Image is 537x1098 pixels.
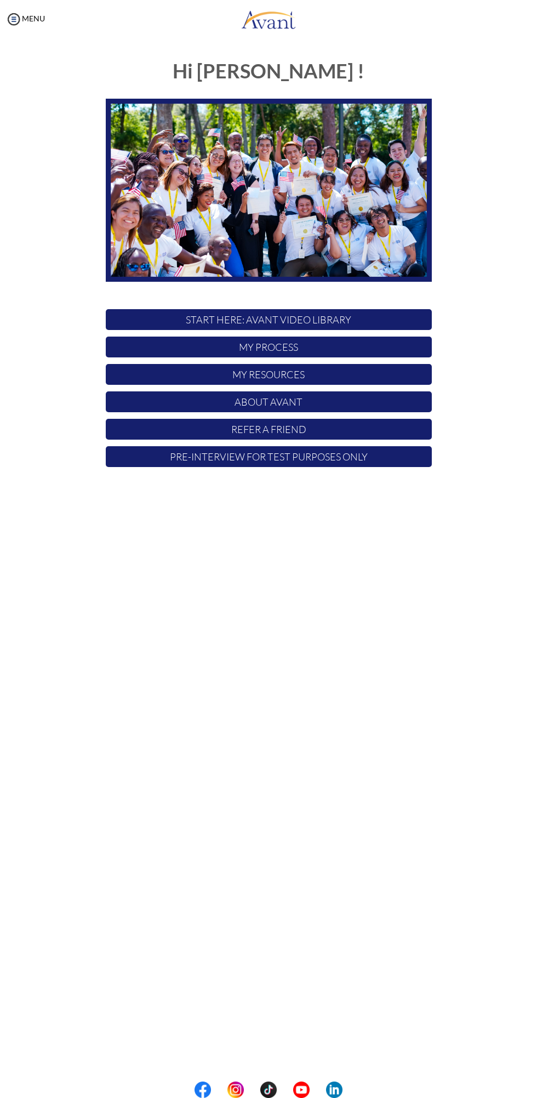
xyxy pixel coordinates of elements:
[211,1082,227,1098] img: blank.png
[293,1082,310,1098] img: yt.png
[106,337,432,357] p: My Process
[5,11,22,27] img: icon-menu.png
[106,446,432,467] p: Pre-Interview for test purposes only
[106,309,432,330] p: START HERE: Avant Video Library
[241,3,296,36] img: logo.png
[326,1082,342,1098] img: li.png
[106,99,432,282] img: HomeScreenImage.png
[244,1082,260,1098] img: blank.png
[106,60,432,82] h1: Hi [PERSON_NAME] !
[227,1082,244,1098] img: in.png
[195,1082,211,1098] img: fb.png
[310,1082,326,1098] img: blank.png
[260,1082,277,1098] img: tt.png
[106,419,432,440] p: Refer a Friend
[106,364,432,385] p: My Resources
[5,14,45,23] a: MENU
[277,1082,293,1098] img: blank.png
[106,391,432,412] p: About Avant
